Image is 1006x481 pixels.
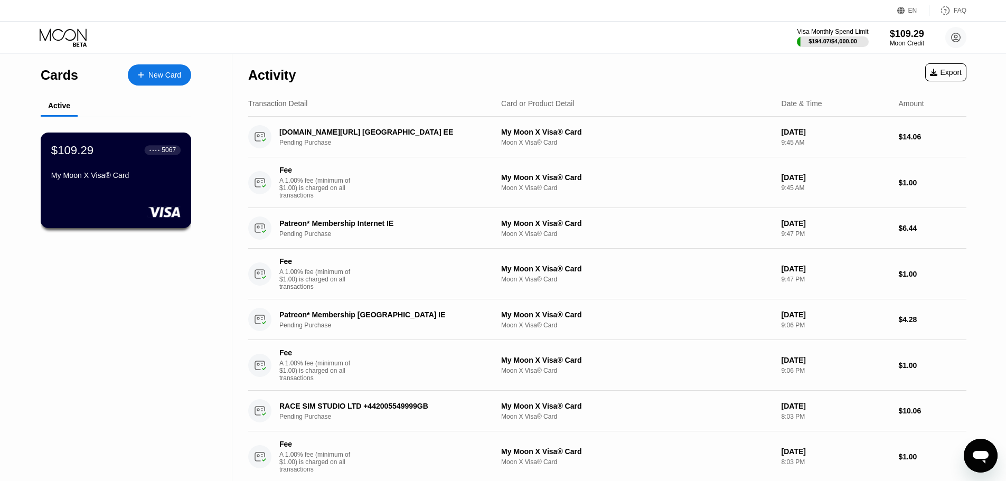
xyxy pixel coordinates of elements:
div: Export [930,68,962,77]
div: My Moon X Visa® Card [501,265,773,273]
div: 5067 [162,146,176,154]
div: My Moon X Visa® Card [501,356,773,364]
div: $109.29● ● ● ●5067My Moon X Visa® Card [41,133,191,228]
div: 8:03 PM [782,413,890,420]
div: Fee [279,348,353,357]
div: FAQ [929,5,966,16]
div: $109.29 [51,143,93,157]
div: New Card [128,64,191,86]
div: A 1.00% fee (minimum of $1.00) is charged on all transactions [279,360,359,382]
div: Export [925,63,966,81]
div: Pending Purchase [279,139,500,146]
div: Patreon* Membership [GEOGRAPHIC_DATA] IE [279,310,484,319]
div: Date & Time [782,99,822,108]
div: A 1.00% fee (minimum of $1.00) is charged on all transactions [279,268,359,290]
div: [DATE] [782,219,890,228]
div: 9:06 PM [782,322,890,329]
div: Moon X Visa® Card [501,276,773,283]
div: Patreon* Membership Internet IEPending PurchaseMy Moon X Visa® CardMoon X Visa® Card[DATE]9:47 PM... [248,208,966,249]
div: Pending Purchase [279,322,500,329]
div: Moon X Visa® Card [501,322,773,329]
div: Moon Credit [890,40,924,47]
div: Active [48,101,70,110]
div: [DATE] [782,310,890,319]
div: Visa Monthly Spend Limit$194.07/$4,000.00 [797,28,868,47]
div: 9:47 PM [782,230,890,238]
div: Moon X Visa® Card [501,413,773,420]
div: RACE SIM STUDIO LTD +442005549999GB [279,402,484,410]
div: Activity [248,68,296,83]
div: FAQ [954,7,966,14]
div: $109.29 [890,29,924,40]
div: Moon X Visa® Card [501,139,773,146]
div: $1.00 [898,452,966,461]
div: [DATE] [782,447,890,456]
div: [DOMAIN_NAME][URL] [GEOGRAPHIC_DATA] EEPending PurchaseMy Moon X Visa® CardMoon X Visa® Card[DATE... [248,117,966,157]
div: Fee [279,440,353,448]
div: Card or Product Detail [501,99,575,108]
div: 8:03 PM [782,458,890,466]
div: FeeA 1.00% fee (minimum of $1.00) is charged on all transactionsMy Moon X Visa® CardMoon X Visa® ... [248,249,966,299]
div: $1.00 [898,178,966,187]
div: [DOMAIN_NAME][URL] [GEOGRAPHIC_DATA] EE [279,128,484,136]
div: Fee [279,257,353,266]
div: My Moon X Visa® Card [501,173,773,182]
div: FeeA 1.00% fee (minimum of $1.00) is charged on all transactionsMy Moon X Visa® CardMoon X Visa® ... [248,157,966,208]
div: Amount [898,99,924,108]
div: RACE SIM STUDIO LTD +442005549999GBPending PurchaseMy Moon X Visa® CardMoon X Visa® Card[DATE]8:0... [248,391,966,431]
div: My Moon X Visa® Card [501,402,773,410]
div: 9:45 AM [782,184,890,192]
div: Patreon* Membership Internet IE [279,219,484,228]
div: A 1.00% fee (minimum of $1.00) is charged on all transactions [279,451,359,473]
div: ● ● ● ● [149,148,160,152]
iframe: Tlačidlo na spustenie okna správ [964,439,998,473]
div: $1.00 [898,270,966,278]
div: My Moon X Visa® Card [501,219,773,228]
div: $14.06 [898,133,966,141]
div: Cards [41,68,78,83]
div: EN [908,7,917,14]
div: My Moon X Visa® Card [501,128,773,136]
div: $194.07 / $4,000.00 [808,38,857,44]
div: $10.06 [898,407,966,415]
div: [DATE] [782,265,890,273]
div: 9:45 AM [782,139,890,146]
div: Moon X Visa® Card [501,230,773,238]
div: $4.28 [898,315,966,324]
div: Transaction Detail [248,99,307,108]
div: Pending Purchase [279,230,500,238]
div: EN [897,5,929,16]
div: [DATE] [782,356,890,364]
div: Pending Purchase [279,413,500,420]
div: $6.44 [898,224,966,232]
div: Visa Monthly Spend Limit [797,28,868,35]
div: Fee [279,166,353,174]
div: Moon X Visa® Card [501,184,773,192]
div: 9:06 PM [782,367,890,374]
div: My Moon X Visa® Card [501,310,773,319]
div: [DATE] [782,128,890,136]
div: [DATE] [782,402,890,410]
div: $1.00 [898,361,966,370]
div: Moon X Visa® Card [501,458,773,466]
div: New Card [148,71,181,80]
div: [DATE] [782,173,890,182]
div: A 1.00% fee (minimum of $1.00) is charged on all transactions [279,177,359,199]
div: My Moon X Visa® Card [501,447,773,456]
div: $109.29Moon Credit [890,29,924,47]
div: Moon X Visa® Card [501,367,773,374]
div: My Moon X Visa® Card [51,171,181,180]
div: Patreon* Membership [GEOGRAPHIC_DATA] IEPending PurchaseMy Moon X Visa® CardMoon X Visa® Card[DAT... [248,299,966,340]
div: FeeA 1.00% fee (minimum of $1.00) is charged on all transactionsMy Moon X Visa® CardMoon X Visa® ... [248,340,966,391]
div: 9:47 PM [782,276,890,283]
